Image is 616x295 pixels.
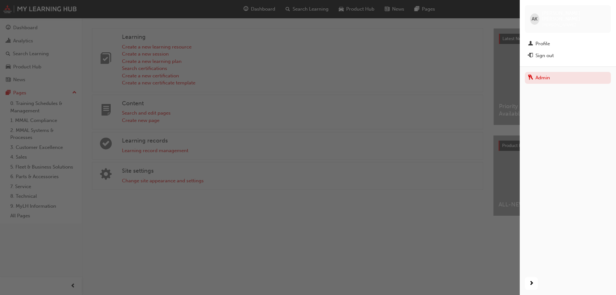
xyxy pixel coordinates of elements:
div: Sign out [535,52,554,59]
button: Sign out [525,50,611,62]
a: Profile [525,38,611,50]
span: man-icon [528,41,533,47]
span: [PERSON_NAME] [542,22,576,28]
span: [PERSON_NAME] [PERSON_NAME] [542,10,606,22]
span: exit-icon [528,53,533,59]
div: Profile [535,40,550,48]
span: keys-icon [528,75,533,81]
span: next-icon [529,280,534,288]
span: AK [532,15,537,23]
a: Admin [525,72,611,84]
